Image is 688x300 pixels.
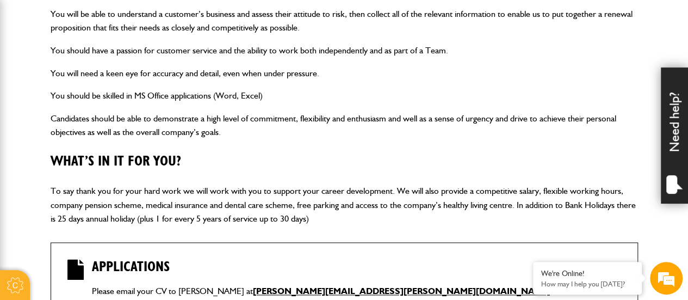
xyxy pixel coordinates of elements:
p: How may I help you today? [541,280,634,288]
h3: Applications [92,259,621,276]
p: You will need a keen eye for accuracy and detail, even when under pressure. [51,66,638,81]
p: To say thank you for your hard work we will work with you to support your career development. We ... [51,184,638,226]
p: Please email your CV to [PERSON_NAME] at . [92,284,621,298]
p: You will be able to understand a customer’s business and assess their attitude to risk, then coll... [51,7,638,35]
h3: WHAT’S IN IT FOR YOU? [51,154,638,170]
p: You should be skilled in MS Office applications (Word, Excel) [51,89,638,103]
p: Candidates should be able to demonstrate a high level of commitment, flexibility and enthusiasm a... [51,112,638,139]
p: You should have a passion for customer service and the ability to work both independently and as ... [51,44,638,58]
a: [PERSON_NAME][EMAIL_ADDRESS][PERSON_NAME][DOMAIN_NAME] [253,286,550,296]
div: We're Online! [541,269,634,278]
div: Need help? [661,68,688,204]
